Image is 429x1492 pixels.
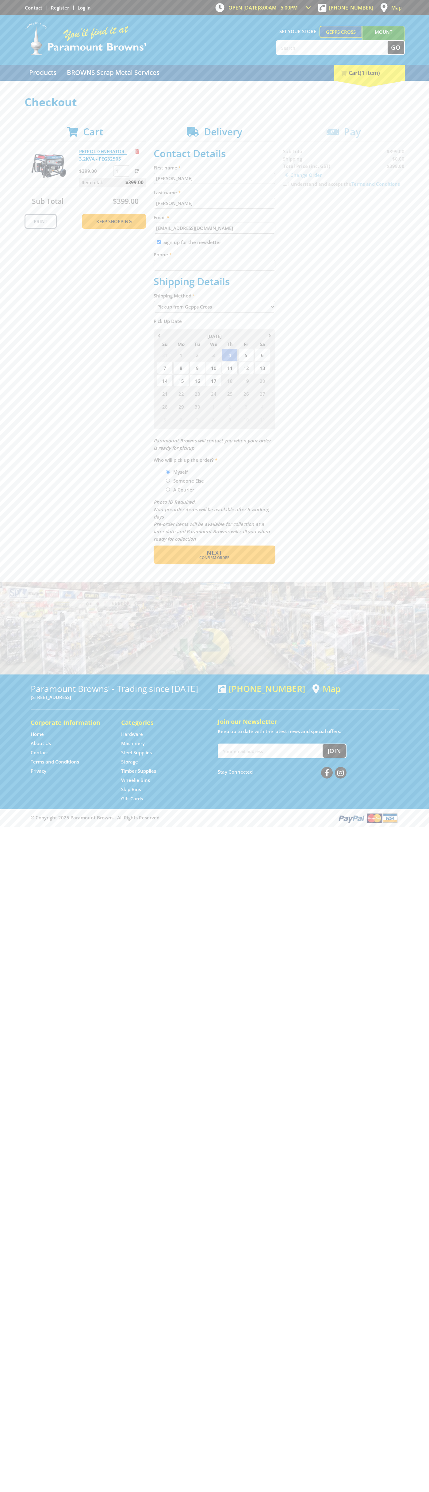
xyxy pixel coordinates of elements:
[31,718,109,727] h5: Corporate Information
[166,479,170,483] input: Please select who will pick up the order.
[166,470,170,474] input: Please select who will pick up the order.
[173,362,189,374] span: 8
[190,400,205,413] span: 30
[154,456,275,464] label: Who will pick up the order?
[83,125,103,138] span: Cart
[334,65,405,81] div: Cart
[222,375,238,387] span: 18
[190,349,205,361] span: 2
[238,362,254,374] span: 12
[320,26,362,38] a: Gepps Cross
[173,340,189,348] span: Mo
[173,413,189,425] span: 6
[277,41,388,54] input: Search
[113,196,139,206] span: $399.00
[238,387,254,400] span: 26
[121,731,143,737] a: Go to the Hardware page
[79,167,112,175] p: $399.00
[173,387,189,400] span: 22
[360,69,380,76] span: (1 item)
[388,41,404,54] button: Go
[190,413,205,425] span: 7
[207,549,222,557] span: Next
[206,362,221,374] span: 10
[25,21,147,56] img: Paramount Browns'
[31,759,79,765] a: Go to the Terms and Conditions page
[204,125,242,138] span: Delivery
[157,375,173,387] span: 14
[121,777,150,783] a: Go to the Wheelie Bins page
[163,239,221,245] label: Sign up for the newsletter
[121,749,152,756] a: Go to the Steel Supplies page
[154,260,275,271] input: Please enter your telephone number.
[171,476,206,486] label: Someone Else
[25,96,405,108] h1: Checkout
[238,349,254,361] span: 5
[255,362,270,374] span: 13
[154,437,271,451] em: Paramount Browns will contact you when your order is ready for pickup
[255,400,270,413] span: 4
[121,768,156,774] a: Go to the Timber Supplies page
[154,164,275,171] label: First name
[173,375,189,387] span: 15
[206,413,221,425] span: 8
[238,400,254,413] span: 3
[154,301,275,313] select: Please select a shipping method.
[222,413,238,425] span: 9
[218,744,323,758] input: Your email address
[154,499,270,542] em: Photo ID Required. Non-preorder items will be available after 5 working days Pre-order items will...
[222,349,238,361] span: 4
[218,684,305,694] div: [PHONE_NUMBER]
[79,148,127,162] a: PETROL GENERATOR - 3.2KVA - PEG3250S
[238,413,254,425] span: 10
[207,333,222,339] span: [DATE]
[173,349,189,361] span: 1
[31,749,48,756] a: Go to the Contact page
[154,198,275,209] input: Please enter your last name.
[323,744,346,758] button: Join
[157,400,173,413] span: 28
[206,400,221,413] span: 1
[206,340,221,348] span: We
[218,764,347,779] div: Stay Connected
[30,148,67,185] img: PETROL GENERATOR - 3.2KVA - PEG3250S
[157,349,173,361] span: 31
[32,196,63,206] span: Sub Total
[218,728,399,735] p: Keep up to date with the latest news and special offers.
[154,189,275,196] label: Last name
[166,488,170,492] input: Please select who will pick up the order.
[228,4,298,11] span: OPEN [DATE]
[255,375,270,387] span: 20
[206,375,221,387] span: 17
[218,717,399,726] h5: Join our Newsletter
[238,375,254,387] span: 19
[190,375,205,387] span: 16
[25,65,61,81] a: Go to the Products page
[276,26,320,37] span: Set your store
[337,812,399,824] img: PayPal, Mastercard, Visa accepted
[157,362,173,374] span: 7
[173,400,189,413] span: 29
[171,484,196,495] label: A Courier
[157,340,173,348] span: Su
[154,292,275,299] label: Shipping Method
[154,276,275,287] h2: Shipping Details
[121,759,138,765] a: Go to the Storage page
[31,694,212,701] p: [STREET_ADDRESS]
[79,178,146,187] p: Item total:
[238,340,254,348] span: Fr
[190,362,205,374] span: 9
[62,65,164,81] a: Go to the BROWNS Scrap Metal Services page
[25,214,57,229] a: Print
[190,340,205,348] span: Tu
[154,223,275,234] input: Please enter your email address.
[206,387,221,400] span: 24
[206,349,221,361] span: 3
[157,387,173,400] span: 21
[51,5,69,11] a: Go to the registration page
[154,148,275,159] h2: Contact Details
[78,5,91,11] a: Log in
[31,684,212,694] h3: Paramount Browns' - Trading since [DATE]
[25,812,405,824] div: ® Copyright 2025 Paramount Browns'. All Rights Reserved.
[31,740,51,747] a: Go to the About Us page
